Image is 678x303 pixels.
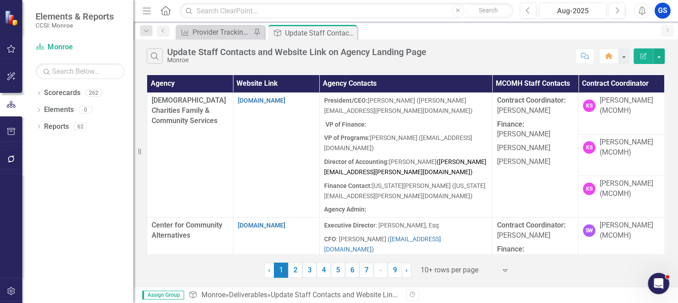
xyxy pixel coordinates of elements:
span: r: [PERSON_NAME], Esq [324,222,439,229]
td: Double-Click to Edit [578,92,665,134]
a: Provider Tracking (Multi-view) (no blanks) [178,27,251,38]
div: [PERSON_NAME] (MCOMH) [600,220,660,241]
div: KS [583,141,595,154]
div: Aug-2025 [542,6,604,16]
span: [US_STATE][PERSON_NAME] ([US_STATE][EMAIL_ADDRESS][PERSON_NAME][DOMAIN_NAME]) [324,182,485,199]
p: [PERSON_NAME] [497,141,574,155]
td: Double-Click to Edit [492,92,578,217]
div: 62 [73,123,88,130]
div: [PERSON_NAME] (MCOMH) [600,137,660,158]
a: [DOMAIN_NAME] [238,222,285,229]
button: GS [654,3,670,19]
a: 5 [331,263,345,278]
a: 2 [288,263,302,278]
strong: Contract Coordinator: [497,221,565,229]
span: [PERSON_NAME] [324,158,486,175]
div: Monroe [167,57,426,64]
iframe: Intercom live chat [648,273,669,294]
div: Update Staff Contacts and Website Link on Agency Landing Page [285,28,355,39]
td: Double-Click to Edit [578,176,665,218]
strong: Finance: [497,120,524,128]
td: Double-Click to Edit [233,92,319,217]
div: 0 [78,106,92,114]
strong: Finance: [497,245,524,253]
input: Search Below... [36,64,124,79]
a: 4 [317,263,331,278]
strong: Agency Admin: [324,206,366,213]
a: Reports [44,122,69,132]
a: [PERSON_NAME][EMAIL_ADDRESS][PERSON_NAME][DOMAIN_NAME] [324,158,486,175]
span: ( ) [324,158,486,175]
div: KS [583,183,595,195]
a: Scorecards [44,88,80,98]
span: Assign Group [142,291,184,299]
small: CCSI: Monroe [36,22,114,29]
p: [PERSON_NAME] [497,96,574,118]
span: › [405,266,408,274]
span: : [PERSON_NAME] ( ) [324,235,441,253]
span: [PERSON_NAME] [497,221,565,239]
strong: VP of Programs: [324,134,370,141]
strong: Executive Directo [324,222,373,229]
a: Monroe [201,291,225,299]
div: » » [189,290,399,300]
button: Aug-2025 [539,3,607,19]
div: Update Staff Contacts and Website Link on Agency Landing Page [167,47,426,57]
a: 9 [388,263,402,278]
strong: President/CEO: [324,97,368,104]
a: 3 [302,263,317,278]
div: Update Staff Contacts and Website Link on Agency Landing Page [270,291,476,299]
span: Search [479,7,498,14]
div: SW [583,224,595,237]
td: Double-Click to Edit [578,218,665,255]
td: Double-Click to Edit [319,92,492,217]
strong: VP of Finance: [325,121,366,128]
strong: CFO [324,235,336,243]
strong: Director of Accounting: [324,158,389,165]
span: [PERSON_NAME] ([PERSON_NAME][EMAIL_ADDRESS][PERSON_NAME][DOMAIN_NAME]) [324,97,473,114]
td: Double-Click to Edit [578,134,665,176]
button: Search [466,4,511,17]
a: Deliverables [229,291,267,299]
p: [PERSON_NAME] [497,118,574,142]
strong: Finance Contact: [324,182,372,189]
div: KS [583,100,595,112]
a: [DOMAIN_NAME] [238,97,285,104]
div: 262 [85,89,102,97]
p: [PERSON_NAME] [497,243,574,267]
div: [PERSON_NAME] (MCOMH) [600,96,660,116]
a: [EMAIL_ADDRESS][DOMAIN_NAME] [324,235,441,253]
span: Elements & Reports [36,11,114,22]
a: Elements [44,105,74,115]
span: ‹ [268,266,270,274]
strong: Contract Coordinator: [497,96,565,104]
a: Monroe [36,42,124,52]
div: Provider Tracking (Multi-view) (no blanks) [193,27,251,38]
span: Center for Community Alternatives [152,221,222,239]
span: [DEMOGRAPHIC_DATA] Charities Family & Community Services [152,96,226,125]
a: 7 [359,263,373,278]
div: [PERSON_NAME] (MCOMH) [600,179,660,199]
span: [PERSON_NAME] ([EMAIL_ADDRESS][DOMAIN_NAME]) [324,134,472,151]
span: 1 [274,263,288,278]
img: ClearPoint Strategy [4,10,20,26]
input: Search ClearPoint... [180,3,513,19]
p: [PERSON_NAME] [497,155,574,167]
a: 6 [345,263,359,278]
